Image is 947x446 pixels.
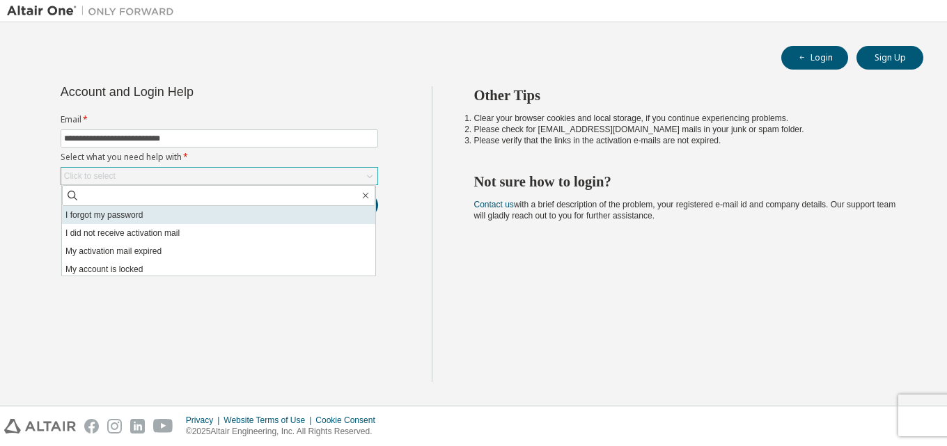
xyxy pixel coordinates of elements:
h2: Other Tips [474,86,899,104]
img: youtube.svg [153,419,173,433]
label: Select what you need help with [61,152,378,163]
img: linkedin.svg [130,419,145,433]
img: facebook.svg [84,419,99,433]
img: Altair One [7,4,181,18]
div: Click to select [64,170,116,182]
li: Please check for [EMAIL_ADDRESS][DOMAIN_NAME] mails in your junk or spam folder. [474,124,899,135]
div: Account and Login Help [61,86,315,97]
a: Contact us [474,200,514,209]
img: altair_logo.svg [4,419,76,433]
div: Click to select [61,168,377,184]
label: Email [61,114,378,125]
li: I forgot my password [62,206,375,224]
button: Sign Up [856,46,923,70]
span: with a brief description of the problem, your registered e-mail id and company details. Our suppo... [474,200,896,221]
button: Login [781,46,848,70]
img: instagram.svg [107,419,122,433]
div: Cookie Consent [315,415,383,426]
li: Please verify that the links in the activation e-mails are not expired. [474,135,899,146]
li: Clear your browser cookies and local storage, if you continue experiencing problems. [474,113,899,124]
h2: Not sure how to login? [474,173,899,191]
div: Website Terms of Use [224,415,315,426]
p: © 2025 Altair Engineering, Inc. All Rights Reserved. [186,426,384,438]
div: Privacy [186,415,224,426]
